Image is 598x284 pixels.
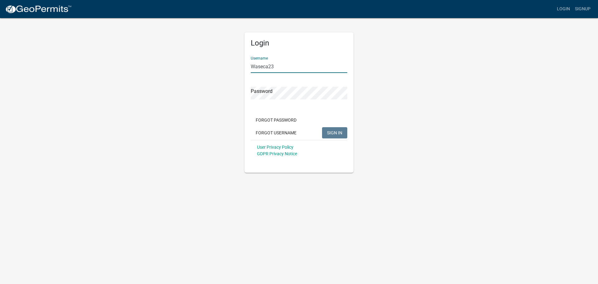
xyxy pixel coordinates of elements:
button: Forgot Password [251,114,301,126]
button: SIGN IN [322,127,347,138]
a: User Privacy Policy [257,145,293,150]
h5: Login [251,39,347,48]
button: Forgot Username [251,127,301,138]
a: Signup [572,3,593,15]
a: Login [554,3,572,15]
span: SIGN IN [327,130,342,135]
a: GDPR Privacy Notice [257,151,297,156]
